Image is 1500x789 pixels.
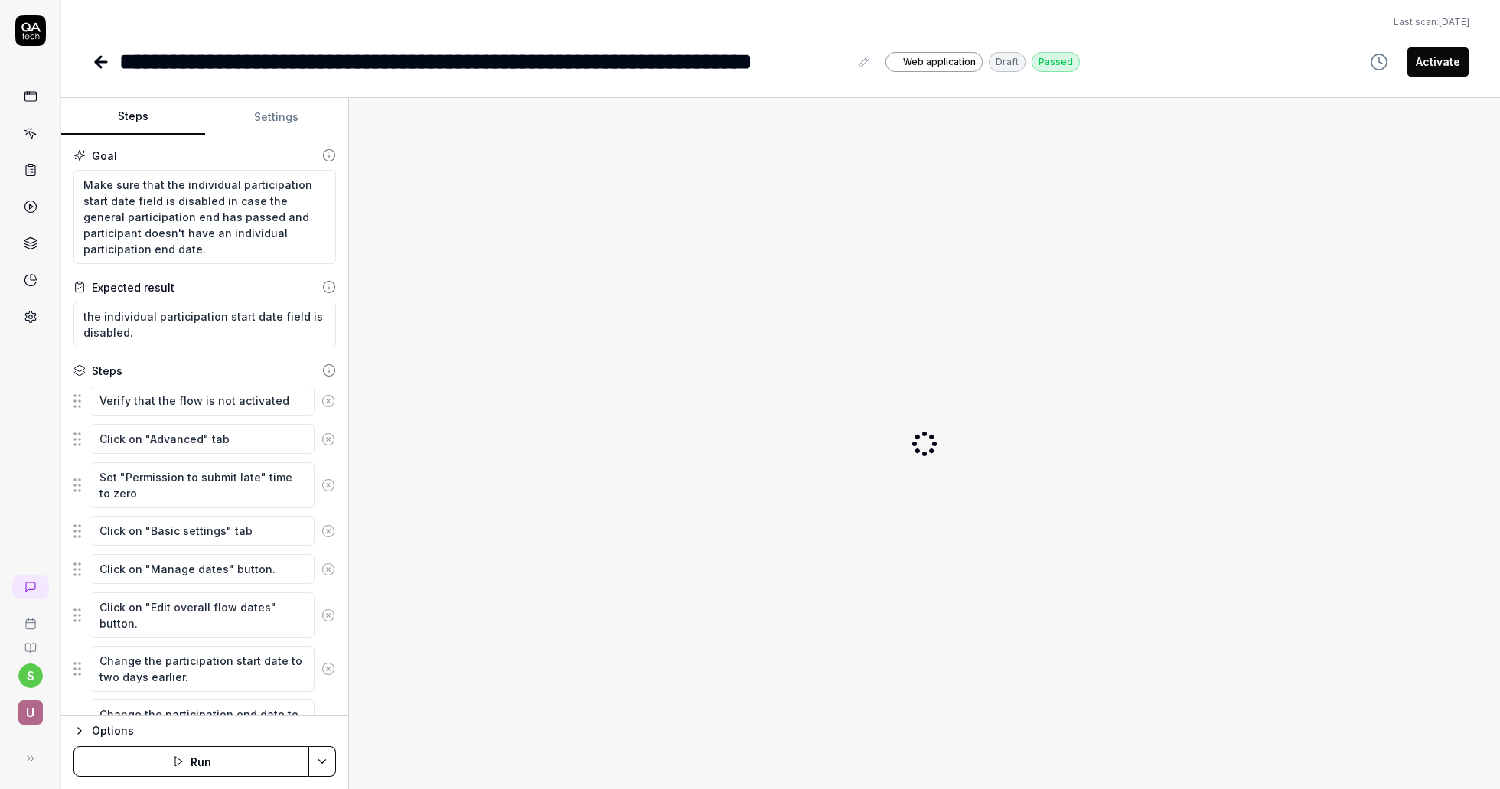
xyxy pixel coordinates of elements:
[73,385,336,417] div: Suggestions
[1439,16,1469,28] time: [DATE]
[315,516,341,546] button: Remove step
[315,386,341,416] button: Remove step
[18,663,43,688] button: s
[1361,47,1397,77] button: View version history
[92,148,117,164] div: Goal
[18,700,43,725] span: U
[1394,15,1469,29] button: Last scan:[DATE]
[315,470,341,500] button: Remove step
[73,699,336,746] div: Suggestions
[73,645,336,693] div: Suggestions
[12,575,49,599] a: New conversation
[73,553,336,585] div: Suggestions
[73,423,336,455] div: Suggestions
[6,605,54,630] a: Book a call with us
[885,51,983,72] a: Web application
[92,722,336,740] div: Options
[1032,52,1080,72] div: Passed
[315,707,341,738] button: Remove step
[73,722,336,740] button: Options
[61,99,205,135] button: Steps
[73,461,336,509] div: Suggestions
[73,515,336,547] div: Suggestions
[6,630,54,654] a: Documentation
[1407,47,1469,77] button: Activate
[903,55,976,69] span: Web application
[989,52,1026,72] div: Draft
[205,99,349,135] button: Settings
[92,279,174,295] div: Expected result
[92,363,122,379] div: Steps
[1394,15,1469,29] span: Last scan:
[315,424,341,455] button: Remove step
[315,654,341,684] button: Remove step
[73,592,336,639] div: Suggestions
[315,554,341,585] button: Remove step
[315,600,341,631] button: Remove step
[73,746,309,777] button: Run
[6,688,54,728] button: U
